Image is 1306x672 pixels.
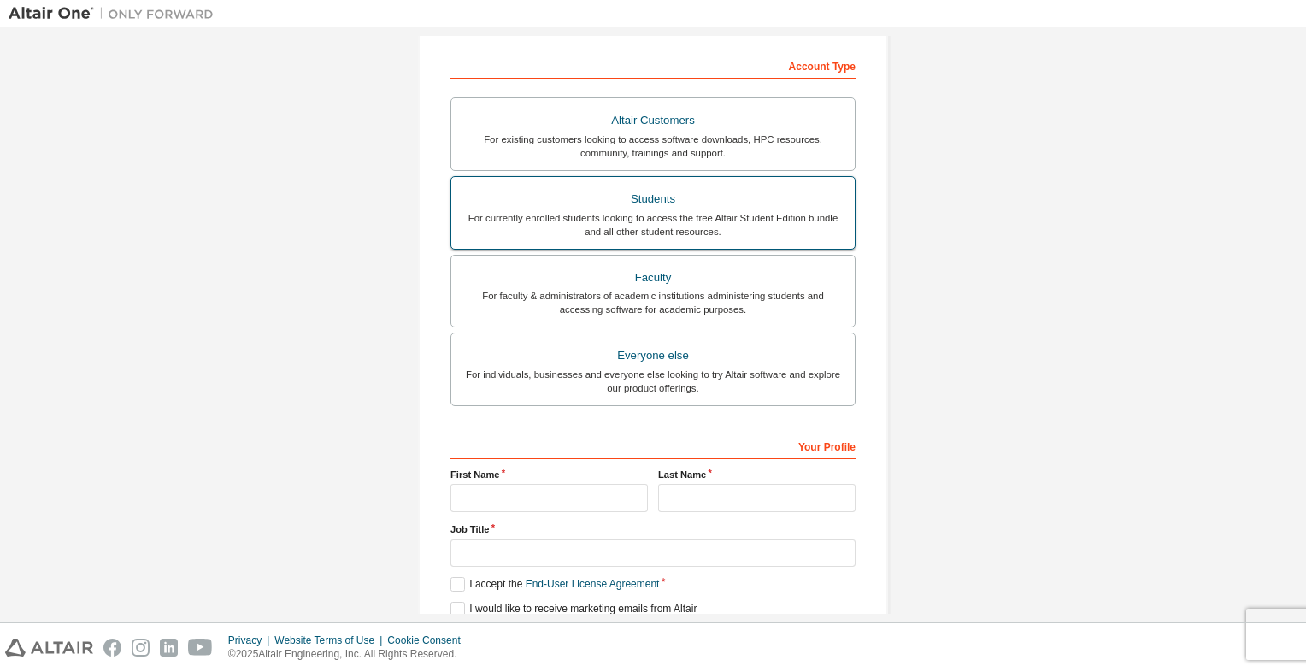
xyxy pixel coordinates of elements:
[462,187,844,211] div: Students
[5,639,93,657] img: altair_logo.svg
[103,639,121,657] img: facebook.svg
[387,634,470,647] div: Cookie Consent
[160,639,178,657] img: linkedin.svg
[462,368,844,395] div: For individuals, businesses and everyone else looking to try Altair software and explore our prod...
[228,647,471,662] p: © 2025 Altair Engineering, Inc. All Rights Reserved.
[462,133,844,160] div: For existing customers looking to access software downloads, HPC resources, community, trainings ...
[228,634,274,647] div: Privacy
[450,522,856,536] label: Job Title
[9,5,222,22] img: Altair One
[462,211,844,239] div: For currently enrolled students looking to access the free Altair Student Edition bundle and all ...
[450,577,659,592] label: I accept the
[274,634,387,647] div: Website Terms of Use
[450,468,648,481] label: First Name
[462,109,844,133] div: Altair Customers
[462,266,844,290] div: Faculty
[462,344,844,368] div: Everyone else
[188,639,213,657] img: youtube.svg
[450,432,856,459] div: Your Profile
[462,289,844,316] div: For faculty & administrators of academic institutions administering students and accessing softwa...
[450,51,856,79] div: Account Type
[450,602,697,616] label: I would like to receive marketing emails from Altair
[132,639,150,657] img: instagram.svg
[658,468,856,481] label: Last Name
[526,578,660,590] a: End-User License Agreement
